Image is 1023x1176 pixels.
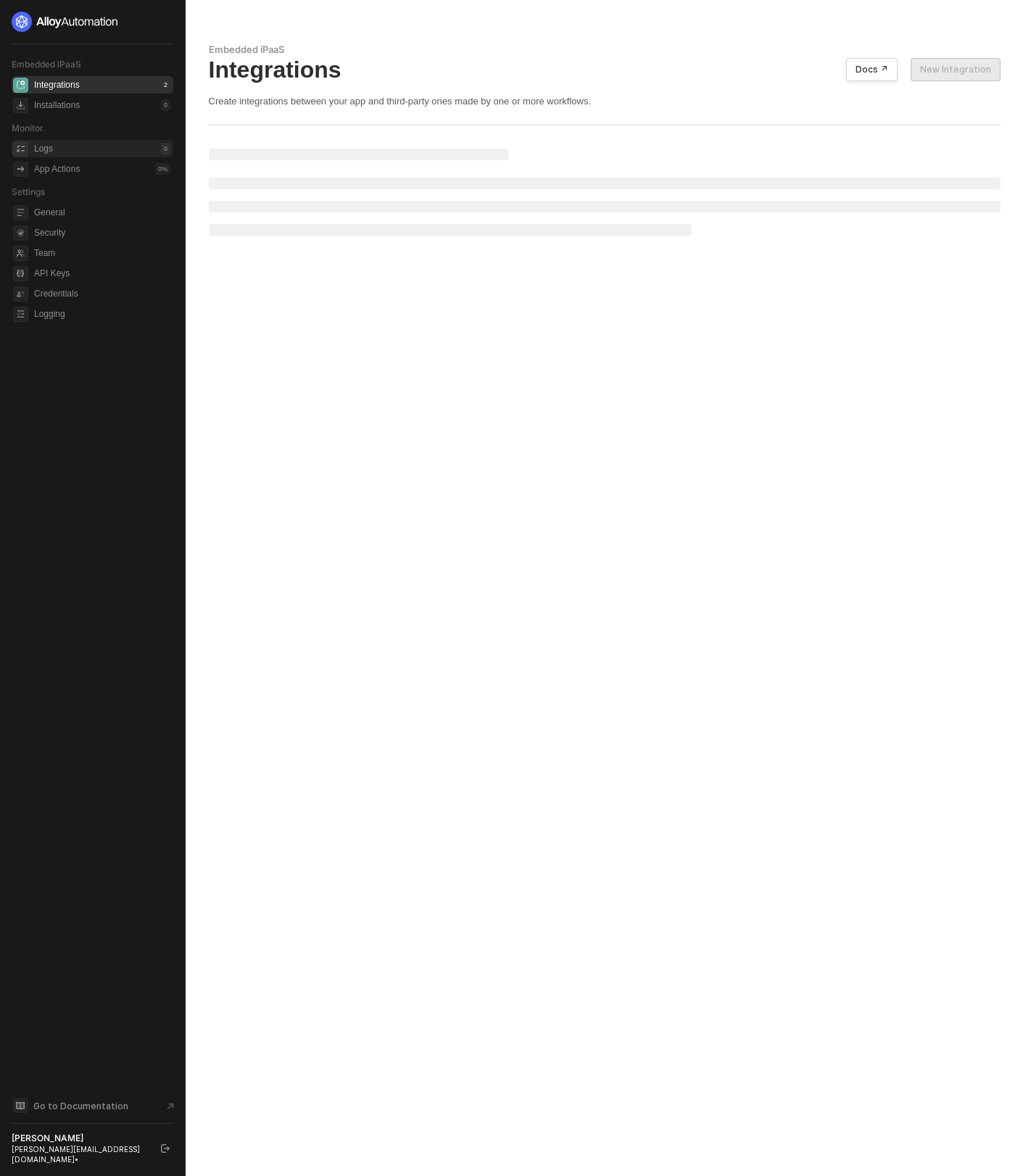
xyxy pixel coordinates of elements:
div: 0 % [155,163,170,175]
img: logo [12,12,119,32]
span: icon-app-actions [13,162,28,177]
span: Go to Documentation [33,1100,128,1112]
span: installations [13,98,28,113]
span: General [34,204,170,221]
div: Integrations [209,56,1001,83]
div: Integrations [34,79,80,91]
span: api-key [13,266,28,281]
span: icon-logs [13,141,28,157]
button: New Integration [911,58,1001,81]
div: Embedded iPaaS [209,44,1001,56]
span: Settings [12,186,45,197]
span: team [13,246,28,261]
div: Docs ↗ [856,64,888,75]
span: document-arrow [163,1099,178,1114]
div: [PERSON_NAME][EMAIL_ADDRESS][DOMAIN_NAME] • [12,1144,148,1164]
div: 0 [161,143,170,154]
div: Installations [34,99,80,112]
span: Monitor [12,123,44,133]
span: general [13,205,28,220]
div: [PERSON_NAME] [12,1132,148,1144]
div: 0 [161,99,170,111]
span: logout [161,1144,170,1153]
button: Docs ↗ [846,58,898,81]
div: Create integrations between your app and third-party ones made by one or more workflows. [209,95,1001,107]
span: security [13,225,28,241]
span: credentials [13,286,28,302]
a: logo [12,12,173,32]
span: Security [34,224,170,241]
span: documentation [13,1098,28,1113]
span: logging [13,307,28,322]
div: 2 [161,79,170,91]
span: integrations [13,78,28,93]
span: Team [34,244,170,262]
span: Logging [34,305,170,323]
span: Credentials [34,285,170,302]
div: App Actions [34,163,80,175]
span: API Keys [34,265,170,282]
a: Knowledge Base [12,1097,174,1114]
span: Embedded iPaaS [12,59,81,70]
div: Logs [34,143,53,155]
